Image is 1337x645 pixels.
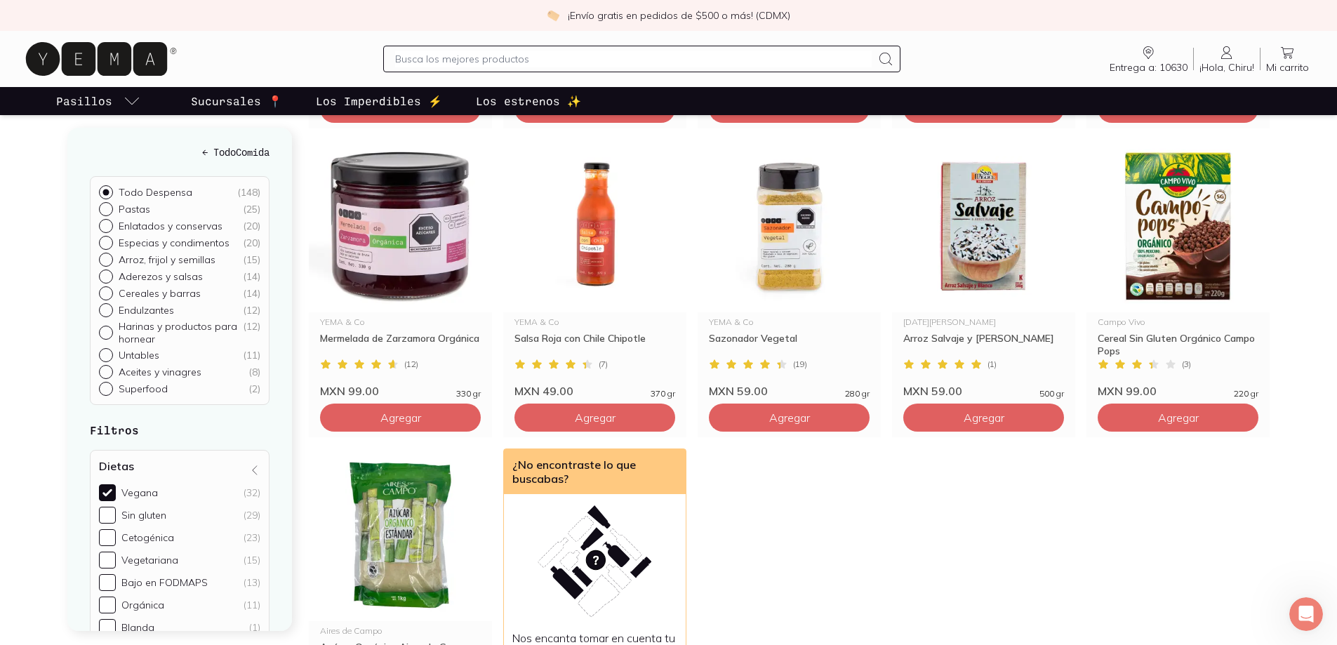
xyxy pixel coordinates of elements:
[121,576,208,589] div: Bajo en FODMAPS
[1158,411,1199,425] span: Agregar
[99,484,116,501] input: Vegana(32)
[309,140,492,312] img: Mermelada de Zarzamora Orgánica
[313,87,445,115] a: Los Imperdibles ⚡️
[191,93,282,109] p: Sucursales 📍
[11,363,270,458] div: Clara Bot dice…
[53,87,143,115] a: pasillo-todos-link
[1110,61,1188,74] span: Entrega a: 10630
[249,621,260,634] div: (1)
[709,332,870,357] div: Sazonador Vegetal
[90,145,270,159] a: ← TodoComida
[709,384,768,398] span: MXN 59.00
[709,318,870,326] div: YEMA & Co
[504,449,686,494] div: ¿No encontraste lo que buscabas?
[244,576,260,589] div: (13)
[651,390,675,398] span: 370 gr
[44,460,55,471] button: Selector de gif
[99,619,116,636] input: Blanda(1)
[67,460,78,471] button: Adjuntar un archivo
[514,318,675,326] div: YEMA & Co
[99,529,116,546] input: Cetogénica(23)
[119,383,168,395] p: Superfood
[599,360,608,368] span: ( 7 )
[11,303,270,363] div: Clara Bot dice…
[11,271,270,303] div: Clara Bot dice…
[99,597,116,613] input: Orgánica(11)
[119,237,230,249] p: Especias y condimentos
[246,6,272,31] div: Cerrar
[503,140,686,398] a: Salsa Roja con Chile ChipotleYEMA & CoSalsa Roja con Chile Chipotle(7)MXN 49.00370 gr
[244,554,260,566] div: (15)
[1098,332,1258,357] div: Cereal Sin Gluten Orgánico Campo Pops
[119,203,150,215] p: Pastas
[1182,360,1191,368] span: ( 3 )
[987,360,997,368] span: ( 1 )
[29,411,190,424] div: Gracias por tu comentario
[243,220,260,232] div: ( 20 )
[903,332,1064,357] div: Arroz Salvaje y [PERSON_NAME]
[1098,318,1258,326] div: Campo Vivo
[1266,61,1309,74] span: Mi carrito
[119,287,201,300] p: Cereales y barras
[244,531,260,544] div: (23)
[1039,390,1064,398] span: 500 gr
[404,360,418,368] span: ( 12 )
[316,93,442,109] p: Los Imperdibles ⚡️
[903,318,1064,326] div: [DATE][PERSON_NAME]
[243,253,260,266] div: ( 15 )
[103,396,116,408] span: great
[99,552,116,568] input: Vegetariana(15)
[243,320,260,345] div: ( 12 )
[22,312,219,353] div: Ya formas parte de nuestra comunidad, estarás recibiendo por mail todas nuestras novedades.
[29,215,252,244] input: Enter your email
[99,459,134,473] h4: Dietas
[244,486,260,499] div: (32)
[9,6,36,32] button: go back
[1289,597,1323,631] iframe: Intercom live chat
[243,237,260,249] div: ( 20 )
[320,627,481,635] div: Aires de Campo
[121,509,166,521] div: Sin gluten
[1086,140,1270,312] img: Cereal Sin Gluten Orgánico Campo Pops
[568,8,790,22] p: ¡Envío gratis en pedidos de $500 o más! (CDMX)
[964,411,1004,425] span: Agregar
[1199,61,1254,74] span: ¡Hola, Chiru!
[121,554,178,566] div: Vegetariana
[220,6,246,32] button: Inicio
[698,140,881,398] a: Sazonador VegetalYEMA & CoSazonador Vegetal(19)MXN 59.00280 gr
[29,198,252,212] div: Correo electrónico
[119,253,215,266] p: Arroz, frijol y semillas
[1104,44,1193,74] a: Entrega a: 10630
[503,140,686,312] img: Salsa Roja con Chile Chipotle
[68,13,159,24] h1: [PERSON_NAME]
[90,145,270,159] h5: ← Todo Comida
[903,384,962,398] span: MXN 59.00
[119,349,159,361] p: Untables
[892,140,1075,398] a: 29090 arroz salvaje y blanco san miguel[DATE][PERSON_NAME]Arroz Salvaje y [PERSON_NAME](1)MXN 59....
[22,460,33,471] button: Selector de emoji
[709,404,870,432] button: Agregar
[575,411,616,425] span: Agregar
[99,574,116,591] input: Bajo en FODMAPS(13)
[244,509,260,521] div: (29)
[12,430,269,454] textarea: Escribe un mensaje...
[29,380,190,408] div: Has calificado la conversación
[320,332,481,357] div: Mermelada de Zarzamora Orgánica
[90,423,139,437] strong: Filtros
[56,93,112,109] p: Pasillos
[121,531,174,544] div: Cetogénica
[845,390,870,398] span: 280 gr
[309,140,492,398] a: Mermelada de Zarzamora OrgánicaYEMA & CoMermelada de Zarzamora Orgánica(12)MXN 99.00330 gr
[248,366,260,378] div: ( 8 )
[237,186,260,199] div: ( 148 )
[238,132,270,163] div: Sí
[473,87,584,115] a: Los estrenos ✨
[320,384,379,398] span: MXN 99.00
[248,383,260,395] div: ( 2 )
[1098,384,1157,398] span: MXN 99.00
[1260,44,1315,74] a: Mi carrito
[249,140,258,154] div: Sí
[320,318,481,326] div: YEMA & Co
[119,304,174,317] p: Endulzantes
[11,271,111,302] div: Déjanos tu mail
